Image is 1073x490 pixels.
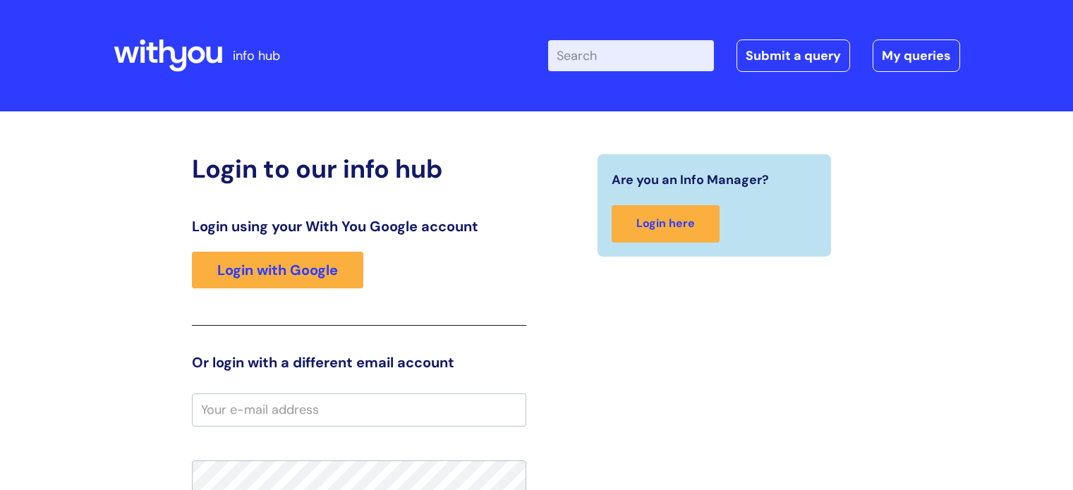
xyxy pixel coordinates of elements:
[192,354,526,371] h3: Or login with a different email account
[873,39,960,72] a: My queries
[548,40,714,71] input: Search
[192,393,526,426] input: Your e-mail address
[736,39,850,72] a: Submit a query
[192,252,363,288] a: Login with Google
[233,44,280,67] p: info hub
[612,205,720,243] a: Login here
[192,218,526,235] h3: Login using your With You Google account
[192,154,526,184] h2: Login to our info hub
[612,169,769,191] span: Are you an Info Manager?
